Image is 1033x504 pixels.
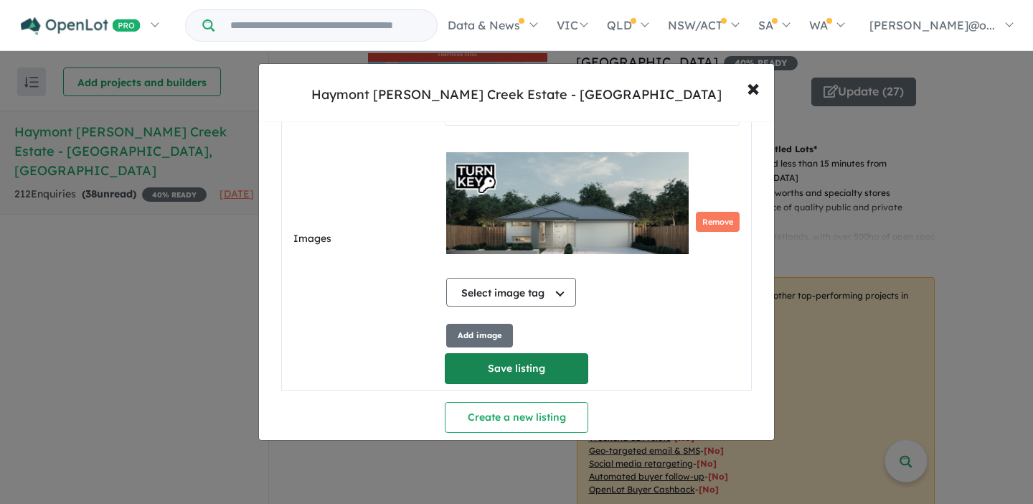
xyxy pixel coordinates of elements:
div: Haymont [PERSON_NAME] Creek Estate - [GEOGRAPHIC_DATA] [311,85,722,104]
button: Save listing [445,353,588,384]
button: Remove [696,212,740,233]
img: Haymont Armstrong Creek Estate - Charlemont - Lot 517 [446,131,689,275]
button: Add image [446,324,513,347]
button: Select image tag [446,278,576,307]
button: Create a new listing [445,402,588,433]
span: [PERSON_NAME]@o... [869,18,995,32]
img: Openlot PRO Logo White [21,17,141,35]
label: Images [293,230,440,248]
span: × [747,72,760,103]
input: Try estate name, suburb, builder or developer [217,10,434,41]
